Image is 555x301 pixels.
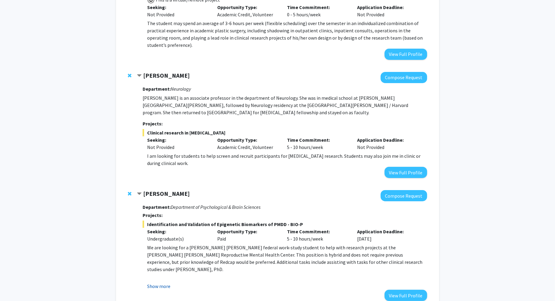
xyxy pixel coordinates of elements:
[287,136,348,144] p: Time Commitment:
[143,204,171,210] strong: Department:
[143,72,190,79] strong: [PERSON_NAME]
[147,20,423,48] span: The student may spend an average of 3-6 hours per week (flexible scheduling) over the semester in...
[143,121,163,127] strong: Projects:
[143,94,427,116] p: [PERSON_NAME] is an associate professor in the department of Neurology. She was in medical school...
[217,136,278,144] p: Opportunity Type:
[381,72,427,83] button: Compose Request to Emily Johnson
[385,49,427,60] button: View Full Profile
[137,192,142,196] span: Contract Victoria Paone Bookmark
[147,235,208,242] div: Undergraduate(s)
[381,190,427,201] button: Compose Request to Victoria Paone
[147,228,208,235] p: Seeking:
[147,152,427,167] p: I am looking for students to help screen and recruit participants for [MEDICAL_DATA] research. St...
[217,4,278,11] p: Opportunity Type:
[147,283,170,290] button: Show more
[353,4,423,18] div: Not Provided
[143,190,190,197] strong: [PERSON_NAME]
[147,4,208,11] p: Seeking:
[147,144,208,151] div: Not Provided
[171,86,191,92] i: Neurology
[171,204,260,210] i: Department of Psychological & Brain Sciences
[287,228,348,235] p: Time Commitment:
[385,290,427,301] button: View Full Profile
[353,228,423,242] div: [DATE]
[128,73,132,78] span: Remove Emily Johnson from bookmarks
[353,136,423,151] div: Not Provided
[143,221,427,228] span: Identification and Validation of Epigenetic Biomarkers of PMDD - BIO-P
[282,228,353,242] div: 5 - 10 hours/week
[287,4,348,11] p: Time Commitment:
[143,129,427,136] span: Clinical research in [MEDICAL_DATA]
[357,228,418,235] p: Application Deadline:
[213,136,283,151] div: Academic Credit, Volunteer
[357,136,418,144] p: Application Deadline:
[137,73,142,78] span: Contract Emily Johnson Bookmark
[147,136,208,144] p: Seeking:
[213,228,283,242] div: Paid
[143,86,171,92] strong: Department:
[128,191,132,196] span: Remove Victoria Paone from bookmarks
[213,4,283,18] div: Academic Credit, Volunteer
[5,274,26,296] iframe: Chat
[282,4,353,18] div: 0 - 5 hours/week
[147,244,427,273] p: We are looking for a [PERSON_NAME] [PERSON_NAME] federal work-study student to help with research...
[282,136,353,151] div: 5 - 10 hours/week
[385,167,427,178] button: View Full Profile
[143,212,163,218] strong: Projects:
[357,4,418,11] p: Application Deadline:
[217,228,278,235] p: Opportunity Type:
[147,11,208,18] div: Not Provided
